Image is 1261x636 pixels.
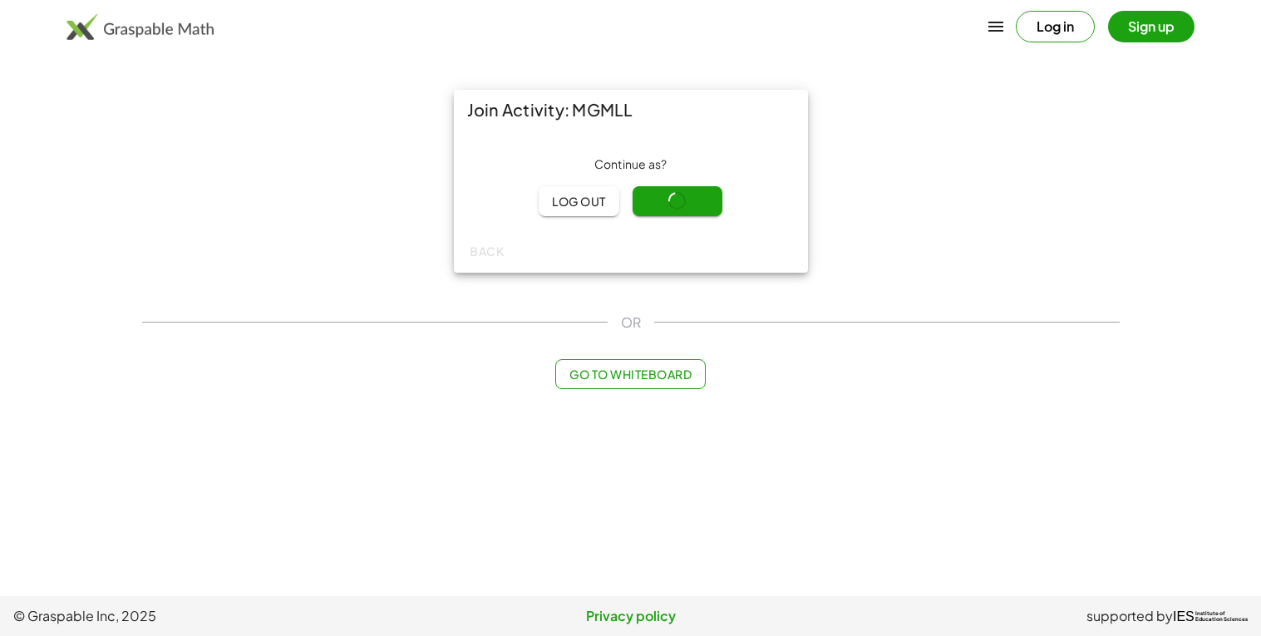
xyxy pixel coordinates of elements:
[454,90,808,130] div: Join Activity: MGMLL
[467,156,795,173] div: Continue as ?
[1173,606,1248,626] a: IESInstitute ofEducation Sciences
[555,359,706,389] button: Go to Whiteboard
[1016,11,1095,42] button: Log in
[539,186,619,216] button: Log out
[1195,611,1248,623] span: Institute of Education Sciences
[13,606,425,626] span: © Graspable Inc, 2025
[552,194,606,209] span: Log out
[621,313,641,333] span: OR
[1108,11,1195,42] button: Sign up
[1086,606,1173,626] span: supported by
[1173,609,1195,624] span: IES
[569,367,692,382] span: Go to Whiteboard
[425,606,836,626] a: Privacy policy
